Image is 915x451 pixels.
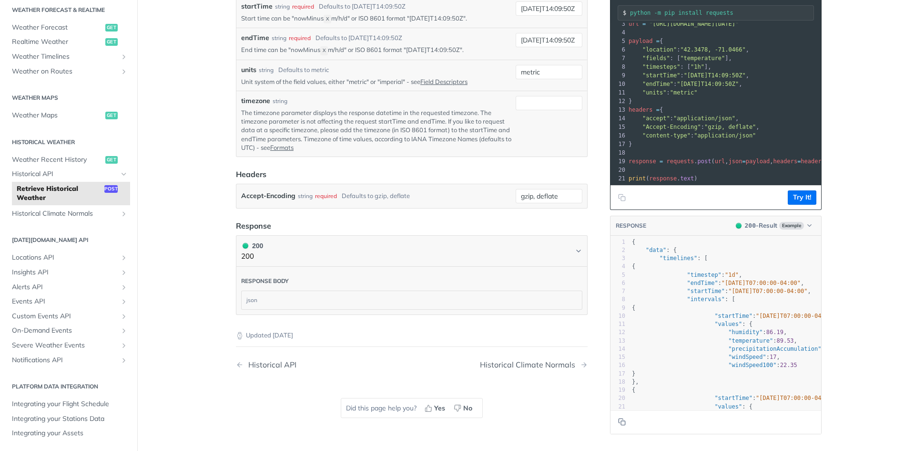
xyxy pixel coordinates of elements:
[632,304,635,311] span: {
[610,114,627,123] div: 14
[642,81,673,87] span: "endTime"
[642,72,680,79] span: "startTime"
[731,221,816,231] button: 200200-ResultExample
[632,346,832,352] span: : ,
[629,21,639,27] span: url
[632,313,839,319] span: : ,
[632,387,635,393] span: {
[728,337,773,344] span: "temperature"
[241,1,273,11] label: startTime
[120,210,128,218] button: Show subpages for Historical Climate Normals
[236,331,588,340] p: Updated [DATE]
[610,304,625,312] div: 9
[104,185,118,193] span: post
[480,360,580,369] div: Historical Climate Normals
[770,354,776,360] span: 17
[629,175,698,182] span: ( . )
[241,65,256,75] label: units
[610,131,627,140] div: 16
[259,66,274,74] div: string
[632,255,708,262] span: : [
[642,124,701,130] span: "Accept-Encoding"
[615,415,629,429] button: Copy to clipboard
[610,353,625,361] div: 15
[728,346,821,352] span: "precipitationAccumulation"
[656,38,660,44] span: =
[773,158,798,165] span: headers
[629,115,739,122] span: : ,
[610,345,625,353] div: 14
[241,77,512,86] p: Unit system of the field values, either "metric" or "imperial" - see
[610,54,627,63] div: 7
[120,68,128,75] button: Show subpages for Weather on Routes
[629,98,632,105] span: }
[7,353,130,367] a: Notifications APIShow subpages for Notifications API
[7,167,130,181] a: Historical APIHide subpages for Historical API
[632,280,804,286] span: : ,
[12,23,103,32] span: Weather Forecast
[292,2,314,11] div: required
[780,362,797,368] span: 22.35
[7,382,130,391] h2: Platform DATA integration
[615,221,647,231] button: RESPONSE
[105,112,118,119] span: get
[698,158,712,165] span: post
[656,106,660,113] span: =
[236,351,588,379] nav: Pagination Controls
[756,395,835,401] span: "[DATE]T07:00:00-04:00"
[236,168,266,180] div: Headers
[632,329,787,336] span: : ,
[687,296,725,303] span: "intervals"
[315,33,402,43] div: Defaults to [DATE]T14:09:50Z
[667,158,694,165] span: requests
[120,298,128,305] button: Show subpages for Events API
[632,337,797,344] span: : ,
[677,81,739,87] span: "[DATE]T14:09:50Z"
[660,158,663,165] span: =
[610,254,625,262] div: 3
[728,354,766,360] span: "windSpeed"
[610,157,627,166] div: 19
[120,357,128,364] button: Show subpages for Notifications API
[463,403,472,413] span: No
[7,6,130,14] h2: Weather Forecast & realtime
[629,106,663,113] span: {
[736,223,742,229] span: 200
[7,207,130,221] a: Historical Climate NormalsShow subpages for Historical Climate Normals
[610,28,627,37] div: 4
[12,297,118,306] span: Events API
[120,342,128,349] button: Show subpages for Severe Weather Events
[629,81,742,87] span: : ,
[120,254,128,262] button: Show subpages for Locations API
[17,184,102,203] span: Retrieve Historical Weather
[105,24,118,31] span: get
[12,155,103,165] span: Weather Recent History
[629,124,760,130] span: : ,
[341,398,483,418] div: Did this page help you?
[7,64,130,79] a: Weather on RoutesShow subpages for Weather on Routes
[610,238,625,246] div: 1
[610,63,627,71] div: 8
[610,148,627,157] div: 18
[630,10,813,16] input: Request instructions
[610,262,625,271] div: 4
[670,89,698,96] span: "metric"
[12,399,128,409] span: Integrating your Flight Schedule
[7,153,130,167] a: Weather Recent Historyget
[480,360,588,369] a: Next Page: Historical Climate Normals
[319,2,406,11] div: Defaults to [DATE]T14:09:50Z
[642,55,670,62] span: "fields"
[610,45,627,54] div: 6
[610,20,627,28] div: 3
[610,140,627,148] div: 17
[342,189,410,203] div: Defaults to gzip, deflate
[241,277,289,285] div: Response body
[273,97,287,105] div: string
[12,182,130,205] a: Retrieve Historical Weatherpost
[7,50,130,64] a: Weather TimelinesShow subpages for Weather Timelines
[7,251,130,265] a: Locations APIShow subpages for Locations API
[12,209,118,219] span: Historical Climate Normals
[275,2,290,11] div: string
[421,401,450,415] button: Yes
[629,89,698,96] span: :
